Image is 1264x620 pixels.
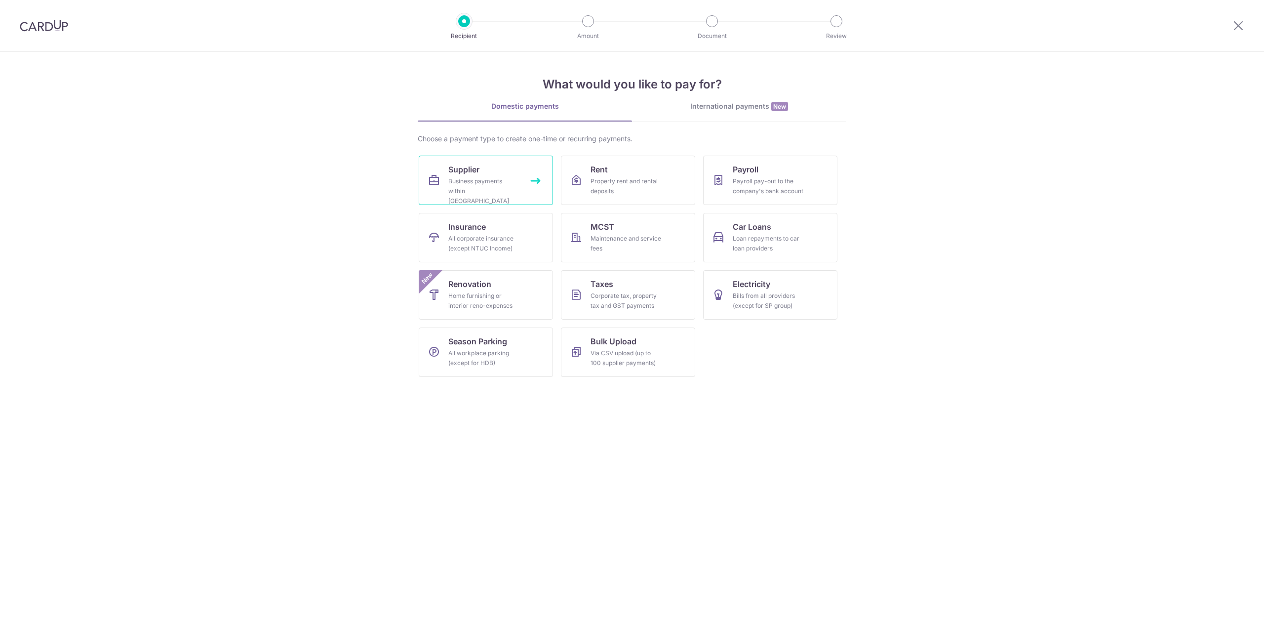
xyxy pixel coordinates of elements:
[771,102,788,111] span: New
[419,213,553,262] a: InsuranceAll corporate insurance (except NTUC Income)
[703,156,837,205] a: PayrollPayroll pay-out to the company's bank account
[448,234,519,253] div: All corporate insurance (except NTUC Income)
[419,270,553,320] a: RenovationHome furnishing or interior reno-expensesNew
[591,291,662,311] div: Corporate tax, property tax and GST payments
[561,213,695,262] a: MCSTMaintenance and service fees
[448,176,519,206] div: Business payments within [GEOGRAPHIC_DATA]
[591,278,613,290] span: Taxes
[800,31,873,41] p: Review
[703,270,837,320] a: ElectricityBills from all providers (except for SP group)
[20,20,68,32] img: CardUp
[703,213,837,262] a: Car LoansLoan repayments to car loan providers
[733,234,804,253] div: Loan repayments to car loan providers
[448,221,486,233] span: Insurance
[591,164,608,175] span: Rent
[419,270,435,287] span: New
[675,31,749,41] p: Document
[591,221,614,233] span: MCST
[561,328,695,377] a: Bulk UploadVia CSV upload (up to 100 supplier payments)
[561,270,695,320] a: TaxesCorporate tax, property tax and GST payments
[448,291,519,311] div: Home furnishing or interior reno-expenses
[419,328,553,377] a: Season ParkingAll workplace parking (except for HDB)
[418,76,846,93] h4: What would you like to pay for?
[591,176,662,196] div: Property rent and rental deposits
[418,134,846,144] div: Choose a payment type to create one-time or recurring payments.
[418,101,632,111] div: Domestic payments
[591,348,662,368] div: Via CSV upload (up to 100 supplier payments)
[733,221,771,233] span: Car Loans
[733,291,804,311] div: Bills from all providers (except for SP group)
[591,335,636,347] span: Bulk Upload
[733,176,804,196] div: Payroll pay-out to the company's bank account
[448,164,479,175] span: Supplier
[591,234,662,253] div: Maintenance and service fees
[733,278,770,290] span: Electricity
[428,31,501,41] p: Recipient
[632,101,846,112] div: International payments
[561,156,695,205] a: RentProperty rent and rental deposits
[448,348,519,368] div: All workplace parking (except for HDB)
[448,278,491,290] span: Renovation
[448,335,507,347] span: Season Parking
[419,156,553,205] a: SupplierBusiness payments within [GEOGRAPHIC_DATA]
[733,164,758,175] span: Payroll
[552,31,625,41] p: Amount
